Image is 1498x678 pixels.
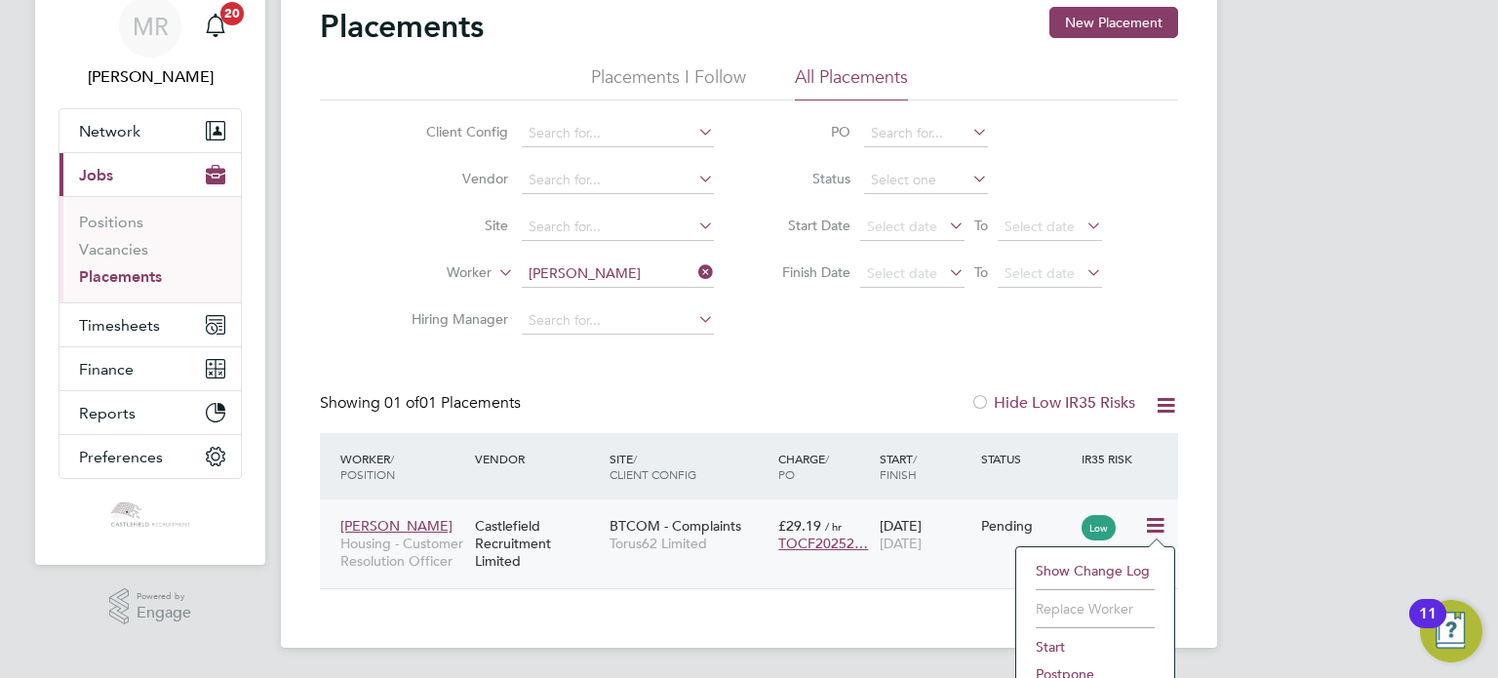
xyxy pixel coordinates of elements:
[384,393,521,413] span: 01 Placements
[220,2,244,25] span: 20
[79,316,160,335] span: Timesheets
[108,499,191,530] img: castlefieldrecruitment-logo-retina.png
[763,170,850,187] label: Status
[522,260,714,288] input: Search for...
[59,303,241,346] button: Timesheets
[137,605,191,621] span: Engage
[59,153,241,196] button: Jobs
[1420,600,1482,662] button: Open Resource Center, 11 new notifications
[137,588,191,605] span: Powered by
[610,517,741,535] span: BTCOM - Complaints
[396,217,508,234] label: Site
[773,441,875,492] div: Charge
[778,451,829,482] span: / PO
[79,122,140,140] span: Network
[79,213,143,231] a: Positions
[79,404,136,422] span: Reports
[470,441,605,476] div: Vendor
[981,517,1073,535] div: Pending
[778,517,821,535] span: £29.19
[340,517,453,535] span: [PERSON_NAME]
[875,507,976,562] div: [DATE]
[384,393,419,413] span: 01 of
[880,451,917,482] span: / Finish
[610,451,696,482] span: / Client Config
[1077,441,1144,476] div: IR35 Risk
[1026,633,1164,660] li: Start
[396,123,508,140] label: Client Config
[864,120,988,147] input: Search for...
[1026,595,1164,622] li: Replace Worker
[864,167,988,194] input: Select one
[1005,218,1075,235] span: Select date
[320,393,525,414] div: Showing
[59,196,241,302] div: Jobs
[379,263,492,283] label: Worker
[968,213,994,238] span: To
[875,441,976,492] div: Start
[59,391,241,434] button: Reports
[340,451,395,482] span: / Position
[522,120,714,147] input: Search for...
[320,7,484,46] h2: Placements
[59,435,241,478] button: Preferences
[79,267,162,286] a: Placements
[79,240,148,259] a: Vacancies
[340,535,465,570] span: Housing - Customer Resolution Officer
[591,65,746,100] li: Placements I Follow
[778,535,868,552] span: TOCF20252…
[522,167,714,194] input: Search for...
[763,123,850,140] label: PO
[522,307,714,335] input: Search for...
[880,535,922,552] span: [DATE]
[867,264,937,282] span: Select date
[1049,7,1178,38] button: New Placement
[79,448,163,466] span: Preferences
[59,347,241,390] button: Finance
[396,310,508,328] label: Hiring Manager
[825,519,842,534] span: / hr
[976,441,1078,476] div: Status
[1419,614,1437,639] div: 11
[970,393,1135,413] label: Hide Low IR35 Risks
[763,217,850,234] label: Start Date
[763,263,850,281] label: Finish Date
[59,499,242,530] a: Go to home page
[1005,264,1075,282] span: Select date
[396,170,508,187] label: Vendor
[59,109,241,152] button: Network
[522,214,714,241] input: Search for...
[470,507,605,580] div: Castlefield Recruitment Limited
[335,441,470,492] div: Worker
[1082,515,1116,540] span: Low
[133,14,169,39] span: MR
[795,65,908,100] li: All Placements
[79,360,134,379] span: Finance
[335,506,1178,523] a: [PERSON_NAME]Housing - Customer Resolution OfficerCastlefield Recruitment LimitedBTCOM - Complain...
[79,166,113,184] span: Jobs
[109,588,192,625] a: Powered byEngage
[1026,557,1164,584] li: Show change log
[59,65,242,89] span: Mason Roberts
[610,535,769,552] span: Torus62 Limited
[968,259,994,285] span: To
[605,441,773,492] div: Site
[867,218,937,235] span: Select date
